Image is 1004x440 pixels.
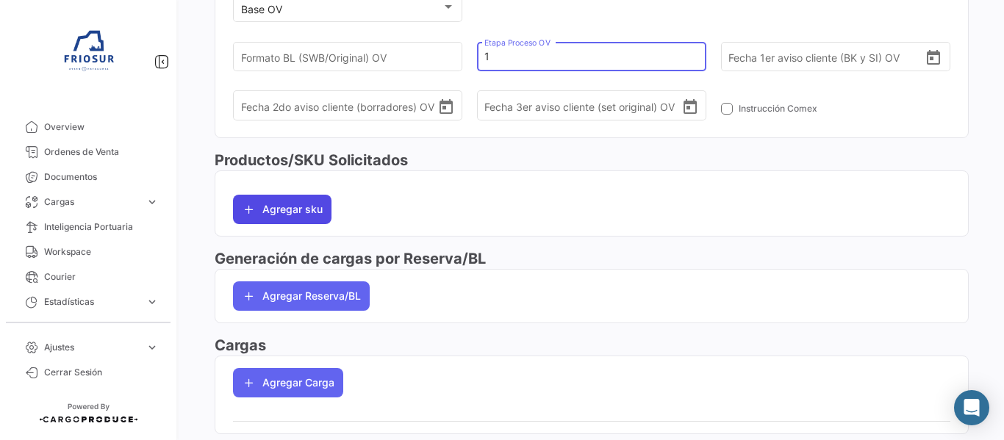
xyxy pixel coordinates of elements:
button: Open calendar [681,98,699,114]
button: Agregar sku [233,195,331,224]
h3: Generación de cargas por Reserva/BL [215,248,969,269]
button: Open calendar [437,98,455,114]
span: Instrucción Comex [739,102,817,115]
span: Overview [44,120,159,134]
a: Overview [12,115,165,140]
img: 6ea6c92c-e42a-4aa8-800a-31a9cab4b7b0.jpg [51,18,125,91]
span: Cerrar Sesión [44,366,159,379]
button: Open calendar [925,48,942,65]
h3: Cargas [215,335,969,356]
a: Workspace [12,239,165,264]
span: Workspace [44,245,159,259]
h3: Productos/SKU Solicitados [215,150,969,170]
span: Ajustes [44,341,140,354]
a: Ordenes de Venta [12,140,165,165]
a: Courier [12,264,165,289]
span: Documentos [44,170,159,184]
mat-select-trigger: Base OV [241,3,282,15]
span: expand_more [146,341,159,354]
a: Inteligencia Portuaria [12,214,165,239]
span: Inteligencia Portuaria [44,220,159,234]
div: Abrir Intercom Messenger [954,390,989,425]
span: expand_more [146,295,159,309]
span: Courier [44,270,159,284]
span: Cargas [44,195,140,209]
a: Documentos [12,165,165,190]
span: expand_more [146,195,159,209]
button: Agregar Carga [233,368,343,397]
span: Estadísticas [44,295,140,309]
span: Ordenes de Venta [44,145,159,159]
button: Agregar Reserva/BL [233,281,370,311]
